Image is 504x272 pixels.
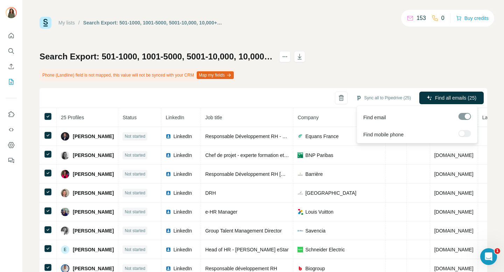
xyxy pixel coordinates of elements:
[6,45,17,57] button: Search
[480,248,497,265] iframe: Intercom live chat
[205,209,237,215] span: e-HR Manager
[73,133,114,140] span: [PERSON_NAME]
[122,115,136,120] span: Status
[297,171,303,177] img: company-logo
[125,265,145,272] span: Not started
[434,228,474,234] span: [DOMAIN_NAME]
[125,228,145,234] span: Not started
[6,123,17,136] button: Use Surfe API
[166,190,171,196] img: LinkedIn logo
[6,139,17,151] button: Dashboard
[297,247,303,252] img: company-logo
[125,209,145,215] span: Not started
[297,228,303,234] img: company-logo
[305,189,356,196] span: [GEOGRAPHIC_DATA]
[73,208,114,215] span: [PERSON_NAME]
[125,152,145,158] span: Not started
[125,190,145,196] span: Not started
[297,190,303,196] img: company-logo
[6,154,17,167] button: Feedback
[441,14,444,22] p: 0
[61,132,69,141] img: Avatar
[363,114,386,121] span: Find email
[40,69,235,81] div: Phone (Landline) field is not mapped, this value will not be synced with your CRM
[434,171,474,177] span: [DOMAIN_NAME]
[40,51,273,62] h1: Search Export: 501-1000, 1001-5000, 5001-10,000, 10,000+, Formation, DRH, Learning, Compétences, ...
[495,248,500,254] span: 1
[434,266,474,271] span: [DOMAIN_NAME]
[73,189,114,196] span: [PERSON_NAME]
[173,227,192,234] span: LinkedIn
[205,134,349,139] span: Responsable Développement RH - Talent Management et Mobilité
[205,152,358,158] span: Chef de projet - experte formation et développement des compétences
[166,152,171,158] img: LinkedIn logo
[125,133,145,139] span: Not started
[125,171,145,177] span: Not started
[73,246,114,253] span: [PERSON_NAME]
[6,60,17,73] button: Enrich CSV
[205,115,222,120] span: Job title
[6,7,17,18] img: Avatar
[166,228,171,234] img: LinkedIn logo
[78,19,80,26] li: /
[166,209,171,215] img: LinkedIn logo
[173,246,192,253] span: LinkedIn
[61,227,69,235] img: Avatar
[297,209,303,215] img: company-logo
[6,76,17,88] button: My lists
[61,115,84,120] span: 25 Profiles
[58,20,75,26] a: My lists
[305,171,323,178] span: Barrière
[166,266,171,271] img: LinkedIn logo
[61,189,69,197] img: Avatar
[125,246,145,253] span: Not started
[73,152,114,159] span: [PERSON_NAME]
[73,171,114,178] span: [PERSON_NAME]
[173,171,192,178] span: LinkedIn
[305,152,333,159] span: BNP Paribas
[434,209,474,215] span: [DOMAIN_NAME]
[482,115,501,120] span: Landline
[305,208,333,215] span: Louis Vuitton
[6,29,17,42] button: Quick start
[305,133,338,140] span: Equans France
[61,151,69,159] img: Avatar
[166,134,171,139] img: LinkedIn logo
[166,247,171,252] img: LinkedIn logo
[166,171,171,177] img: LinkedIn logo
[351,93,416,103] button: Sync all to Pipedrive (25)
[434,190,474,196] span: [DOMAIN_NAME]
[40,17,51,29] img: Surfe Logo
[297,152,303,158] img: company-logo
[83,19,222,26] div: Search Export: 501-1000, 1001-5000, 5001-10,000, 10,000+, Formation, DRH, Learning, Compétences, ...
[305,227,325,234] span: Savencia
[434,247,474,252] span: [DOMAIN_NAME]
[305,265,325,272] span: Biogroup
[173,208,192,215] span: LinkedIn
[205,228,281,234] span: Group Talent Management Director
[73,227,114,234] span: [PERSON_NAME]
[297,266,303,271] img: company-logo
[297,115,318,120] span: Company
[435,94,476,101] span: Find all emails (25)
[173,189,192,196] span: LinkedIn
[456,13,489,23] button: Buy credits
[297,134,303,139] img: company-logo
[205,171,330,177] span: Responsable Développement RH [GEOGRAPHIC_DATA]
[205,266,277,271] span: Responsable développement RH
[197,71,234,79] button: Map my fields
[205,190,216,196] span: DRH
[305,246,345,253] span: Schneider Electric
[416,14,426,22] p: 153
[166,115,184,120] span: LinkedIn
[419,92,484,104] button: Find all emails (25)
[61,170,69,178] img: Avatar
[61,245,69,254] div: E
[73,265,114,272] span: [PERSON_NAME]
[173,133,192,140] span: LinkedIn
[205,247,288,252] span: Head of HR - [PERSON_NAME] eStar
[173,152,192,159] span: LinkedIn
[279,51,290,62] button: actions
[173,265,192,272] span: LinkedIn
[6,108,17,121] button: Use Surfe on LinkedIn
